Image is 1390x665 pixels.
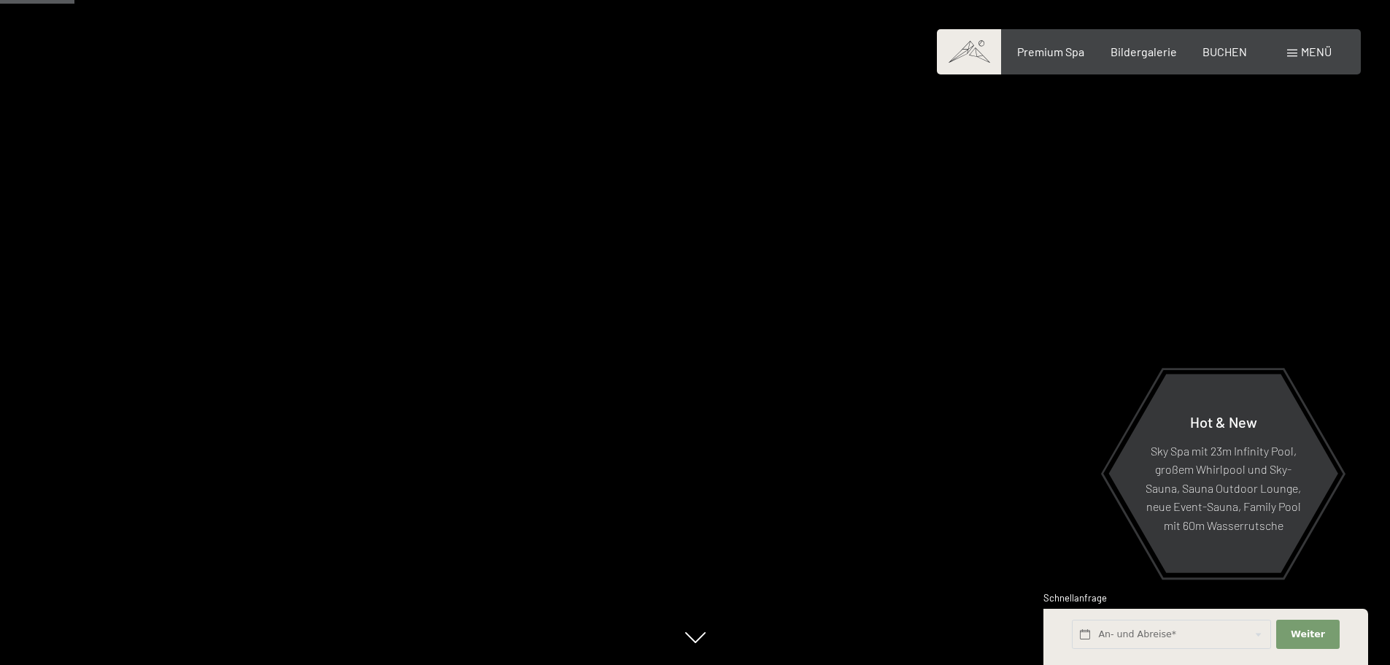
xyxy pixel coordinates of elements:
[1017,45,1084,58] a: Premium Spa
[1043,592,1107,604] span: Schnellanfrage
[1291,628,1325,641] span: Weiter
[1276,620,1339,650] button: Weiter
[1190,412,1257,430] span: Hot & New
[1111,45,1177,58] a: Bildergalerie
[1108,373,1339,574] a: Hot & New Sky Spa mit 23m Infinity Pool, großem Whirlpool und Sky-Sauna, Sauna Outdoor Lounge, ne...
[1144,441,1302,534] p: Sky Spa mit 23m Infinity Pool, großem Whirlpool und Sky-Sauna, Sauna Outdoor Lounge, neue Event-S...
[1202,45,1247,58] a: BUCHEN
[1301,45,1332,58] span: Menü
